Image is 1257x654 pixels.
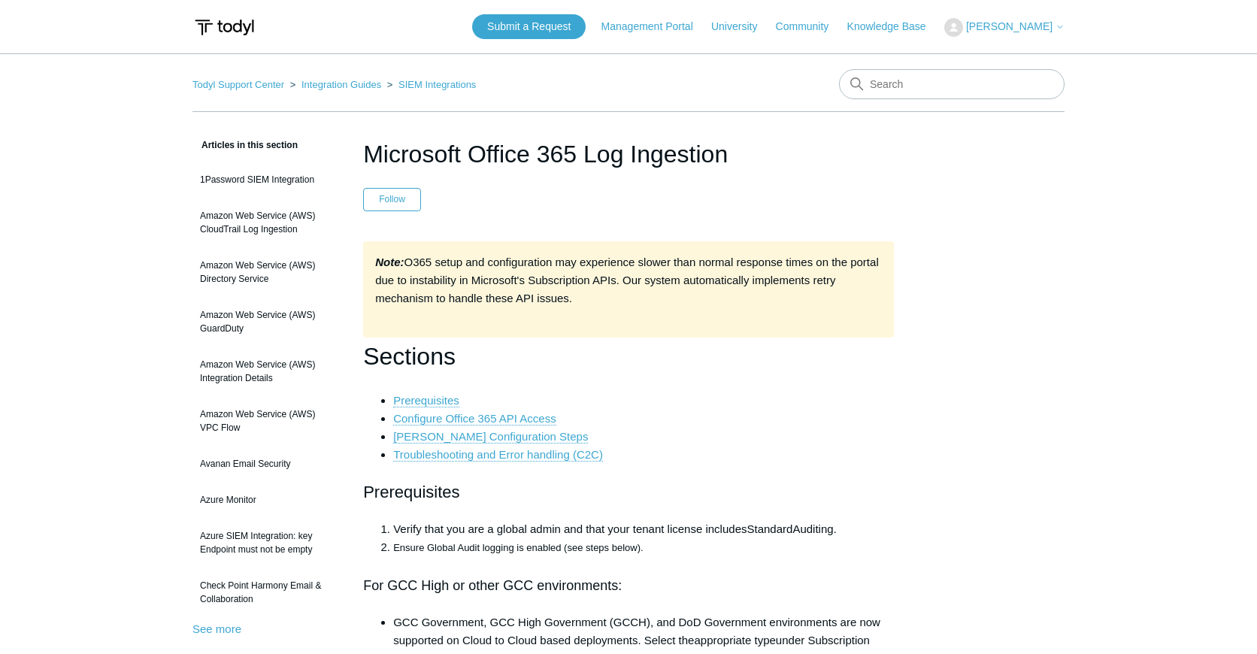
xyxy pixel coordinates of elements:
span: Auditing [792,522,833,535]
a: Management Portal [601,19,708,35]
h2: Prerequisites [363,479,894,505]
a: Amazon Web Service (AWS) GuardDuty [192,301,341,343]
a: [PERSON_NAME] Configuration Steps [393,430,588,444]
span: Verify that you are a global admin and that your tenant license includes [393,522,747,535]
li: SIEM Integrations [384,79,477,90]
button: Follow Article [363,188,421,210]
span: GCC Government, GCC High Government (GCCH), and DoD Government environments are now supported on ... [393,616,880,646]
a: Todyl Support Center [192,79,284,90]
a: University [711,19,772,35]
a: Knowledge Base [847,19,941,35]
a: Check Point Harmony Email & Collaboration [192,571,341,613]
span: Articles in this section [192,140,298,150]
a: Azure SIEM Integration: key Endpoint must not be empty [192,522,341,564]
a: Submit a Request [472,14,586,39]
h1: Microsoft Office 365 Log Ingestion [363,136,894,172]
a: Prerequisites [393,394,459,407]
span: Standard [747,522,792,535]
a: Configure Office 365 API Access [393,412,556,425]
a: Avanan Email Security [192,450,341,478]
a: SIEM Integrations [398,79,476,90]
a: See more [192,622,241,635]
a: Troubleshooting and Error handling (C2C) [393,448,603,462]
button: [PERSON_NAME] [944,18,1065,37]
a: Integration Guides [301,79,381,90]
img: Todyl Support Center Help Center home page [192,14,256,41]
a: Amazon Web Service (AWS) Integration Details [192,350,341,392]
strong: Note: [375,256,404,268]
a: Amazon Web Service (AWS) Directory Service [192,251,341,293]
a: Amazon Web Service (AWS) VPC Flow [192,400,341,442]
input: Search [839,69,1065,99]
a: Amazon Web Service (AWS) CloudTrail Log Ingestion [192,201,341,244]
li: Todyl Support Center [192,79,287,90]
a: 1Password SIEM Integration [192,165,341,194]
span: . [834,522,837,535]
span: appropriate type [694,634,775,646]
span: [PERSON_NAME] [966,20,1053,32]
a: Azure Monitor [192,486,341,514]
div: O365 setup and configuration may experience slower than normal response times on the portal due t... [363,241,894,338]
li: Integration Guides [287,79,384,90]
h1: Sections [363,338,894,376]
span: For GCC High or other GCC environments: [363,578,622,593]
span: Ensure Global Audit logging is enabled (see steps below). [393,542,643,553]
a: Community [776,19,844,35]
